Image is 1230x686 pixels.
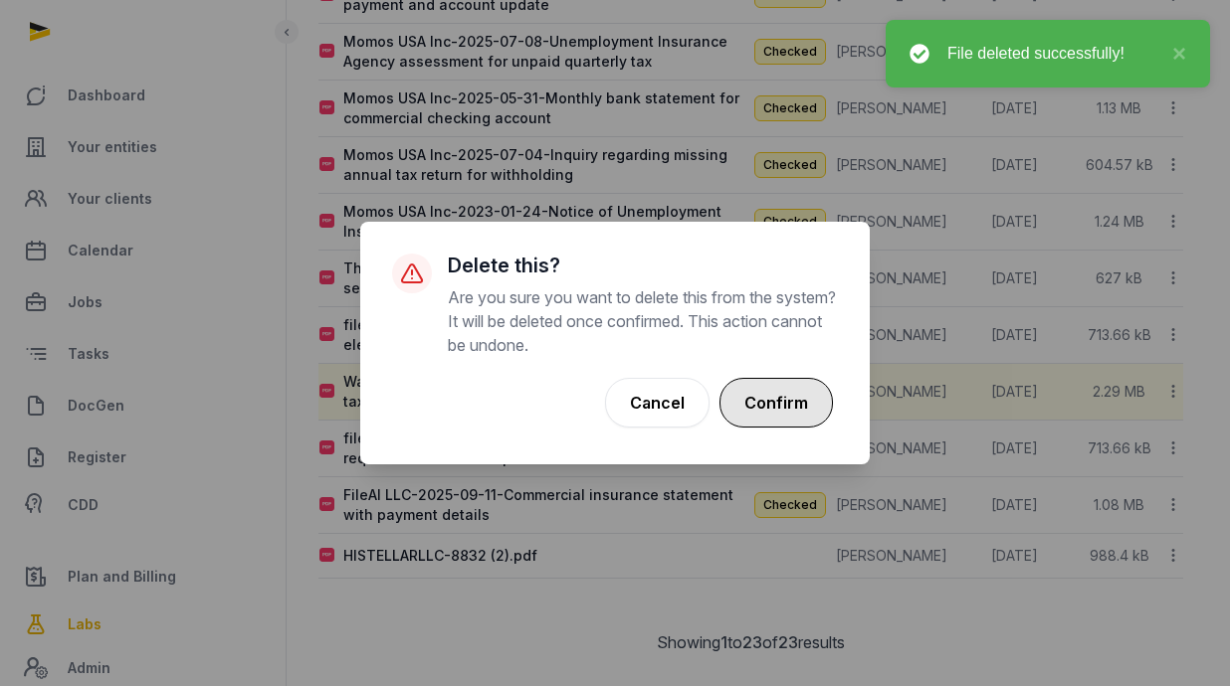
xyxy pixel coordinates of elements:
button: Confirm [719,378,833,428]
p: Are you sure you want to delete this from the system? It will be deleted once confirmed. This act... [448,285,838,357]
div: File deleted successfully! [947,42,1162,66]
button: close [1162,42,1186,66]
h3: Delete this? [448,254,838,277]
button: Cancel [605,378,710,428]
